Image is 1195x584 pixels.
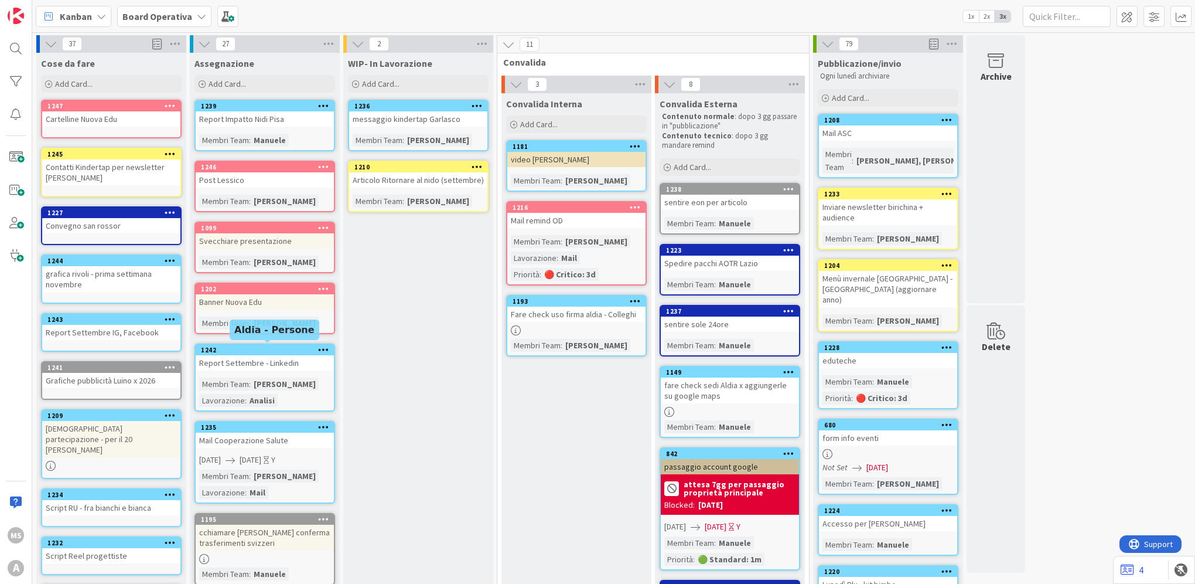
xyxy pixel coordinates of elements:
div: [PERSON_NAME] [251,195,319,208]
div: Banner Nuova Edu [196,294,334,310]
div: [PERSON_NAME] [251,378,319,391]
div: 1242 [201,346,334,354]
div: 1099Svecchiare presentazione [196,223,334,249]
div: 1228 [824,344,957,352]
div: Priorità [664,553,693,566]
div: Report Settembre - Linkedin [196,355,334,371]
div: Delete [982,339,1010,354]
div: Y [736,521,740,533]
div: sentire eon per articolo [661,195,799,210]
div: 1232Script Reel progettiste [42,538,180,563]
div: 1202 [201,285,334,293]
div: [PERSON_NAME] [874,232,942,245]
div: 1234 [42,490,180,500]
span: : [556,252,558,264]
span: : [561,235,562,248]
div: [PERSON_NAME] [251,317,319,330]
span: Convalida Esterna [660,98,738,110]
img: Visit kanbanzone.com [8,8,24,24]
span: Convalida Interna [506,98,582,110]
div: 1216 [507,202,646,213]
span: Add Card... [209,79,246,89]
div: 1210Articolo Ritornare al nido (settembre) [349,162,487,188]
div: grafica rivoli - prima settimana novembre [42,266,180,292]
span: : [402,195,404,208]
span: : [249,317,251,330]
span: : [249,134,251,147]
div: Membri Team [822,148,852,174]
div: 1220 [819,566,957,577]
div: 1237 [666,307,799,315]
span: : [714,537,716,549]
div: 1236messaggio kindertap Garlasco [349,101,487,127]
div: 1208 [819,115,957,125]
div: cchiamare [PERSON_NAME] conferma trasferimenti svizzeri [196,525,334,551]
div: 1223 [666,246,799,254]
div: 1202Banner Nuova Edu [196,284,334,310]
div: Membri Team [822,232,872,245]
span: [DATE] [705,521,726,533]
div: form info eventi [819,430,957,446]
div: 842 [661,449,799,459]
div: 1099 [196,223,334,233]
div: 1228 [819,342,957,353]
div: video [PERSON_NAME] [507,152,646,167]
span: 1x [963,11,979,22]
div: 680 [824,421,957,429]
div: Manuele [251,134,289,147]
div: 1238sentire eon per articolo [661,184,799,210]
div: Manuele [716,420,754,433]
div: [DATE] [698,499,723,511]
span: 79 [839,37,859,51]
div: 680 [819,420,957,430]
div: 1232 [42,538,180,548]
div: 1210 [354,163,487,171]
div: 1223 [661,245,799,256]
div: Membri Team [664,278,714,291]
div: 1245Contatti Kindertap per newsletter [PERSON_NAME] [42,149,180,185]
div: 1237 [661,306,799,317]
div: 1209[DEMOGRAPHIC_DATA] partecipazione - per il 20 [PERSON_NAME] [42,410,180,457]
div: 1247Cartelline Nuova Edu [42,101,180,127]
span: [DATE] [199,454,221,466]
div: 1220 [824,568,957,576]
div: 1193Fare check uso firma aldia - Colleghi [507,296,646,322]
span: : [872,477,874,490]
div: 1246 [201,163,334,171]
div: messaggio kindertap Garlasco [349,111,487,127]
div: 1241 [47,364,180,372]
div: 1232 [47,539,180,547]
div: 1243Report Settembre IG, Facebook [42,314,180,340]
div: Membri Team [511,339,561,352]
div: passaggio account google [661,459,799,474]
div: Membri Team [822,538,872,551]
div: 🔴 Critico: 3d [541,268,599,281]
div: 1238 [661,184,799,195]
div: 1195 [201,515,334,524]
div: 1149fare check sedi Aldia x aggiungerle su google maps [661,367,799,403]
span: : [249,568,251,580]
span: : [402,134,404,147]
div: Manuele [716,278,754,291]
div: Fare check uso firma aldia - Colleghi [507,307,646,322]
div: 1181video [PERSON_NAME] [507,141,646,167]
div: 1235 [196,422,334,433]
div: 1233 [819,189,957,199]
div: 1244grafica rivoli - prima settimana novembre [42,256,180,292]
div: [PERSON_NAME] [404,195,472,208]
div: Membri Team [822,314,872,327]
div: Grafiche pubblicità Luino x 2026 [42,373,180,388]
div: Mail remind OD [507,213,646,228]
div: [PERSON_NAME] [404,134,472,147]
div: [PERSON_NAME] [562,339,630,352]
div: MS [8,527,24,544]
p: : dopo 3 gg passare in "pubblicazione" [662,112,798,131]
div: Priorità [822,392,851,405]
div: Mail ASC [819,125,957,141]
div: Inviare newsletter birichina + audience [819,199,957,225]
div: Manuele [716,217,754,230]
div: 1224 [824,507,957,515]
div: 1149 [661,367,799,378]
div: 1149 [666,368,799,376]
div: 1236 [349,101,487,111]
